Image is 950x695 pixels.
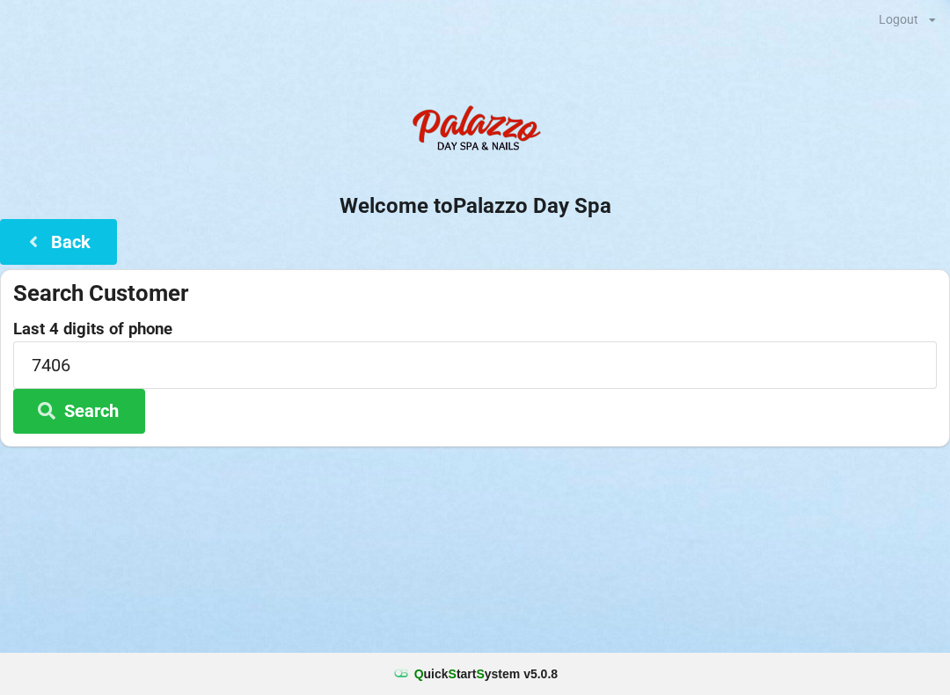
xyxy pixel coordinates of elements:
label: Last 4 digits of phone [13,320,937,338]
input: 0000 [13,341,937,388]
img: PalazzoDaySpaNails-Logo.png [405,96,545,166]
img: favicon.ico [392,665,410,683]
button: Search [13,389,145,434]
span: S [476,667,484,681]
b: uick tart ystem v 5.0.8 [414,665,558,683]
span: S [449,667,457,681]
div: Search Customer [13,279,937,308]
span: Q [414,667,424,681]
div: Logout [879,13,918,26]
